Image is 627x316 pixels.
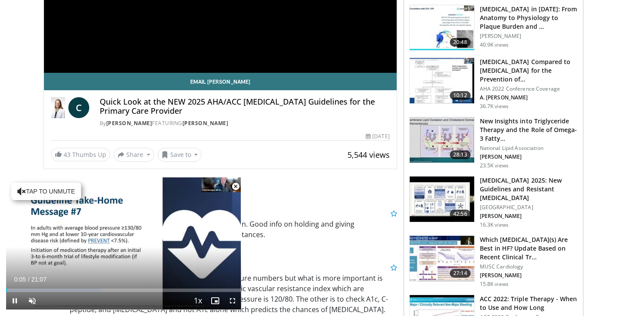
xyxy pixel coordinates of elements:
span: 21:07 [31,276,47,283]
h3: ACC 2022: Triple Therapy - When to Use and How Long [480,295,578,312]
a: 42:56 [MEDICAL_DATA] 2025: New Guidelines and Resistant [MEDICAL_DATA] [GEOGRAPHIC_DATA] [PERSON_... [409,176,578,228]
p: [PERSON_NAME] [480,272,578,279]
span: 43 [64,150,71,159]
a: 10:12 [MEDICAL_DATA] Compared to [MEDICAL_DATA] for the Prevention of… AHA 2022 Conference Covera... [409,58,578,110]
p: AHA 2022 Conference Coverage [480,85,578,92]
a: Email [PERSON_NAME] [44,73,397,90]
h4: Quick Look at the NEW 2025 AHA/ACC [MEDICAL_DATA] Guidelines for the Primary Care Provider [100,97,390,116]
img: 823da73b-7a00-425d-bb7f-45c8b03b10c3.150x105_q85_crop-smart_upscale.jpg [410,5,474,51]
p: National Lipid Association [480,145,578,152]
img: dc76ff08-18a3-4688-bab3-3b82df187678.150x105_q85_crop-smart_upscale.jpg [410,236,474,281]
button: Playback Rate [189,292,206,309]
button: Unmute [24,292,41,309]
p: 15.8K views [480,281,509,288]
button: Save to [158,148,202,162]
p: 16.3K views [480,221,509,228]
span: / [28,276,30,283]
p: 36.7K views [480,103,509,110]
p: A. [PERSON_NAME] [480,94,578,101]
img: 280bcb39-0f4e-42eb-9c44-b41b9262a277.150x105_q85_crop-smart_upscale.jpg [410,177,474,222]
a: 43 Thumbs Up [51,148,110,161]
button: Fullscreen [224,292,241,309]
a: 28:13 New Insights into Triglyceride Therapy and the Role of Omega-3 Fatty… National Lipid Associ... [409,117,578,169]
p: MUSC Cardiology [480,263,578,270]
h3: [MEDICAL_DATA] 2025: New Guidelines and Resistant [MEDICAL_DATA] [480,176,578,202]
a: [PERSON_NAME] [182,119,229,127]
button: Pause [6,292,24,309]
img: Dr. Catherine P. Benziger [51,97,65,118]
span: 10:12 [450,91,471,100]
button: Close [227,177,244,196]
button: Tap to unmute [11,183,81,200]
span: 5,544 views [347,150,390,160]
div: [DATE] [366,133,389,140]
a: C [68,97,89,118]
span: 42:56 [450,210,471,218]
button: Enable picture-in-picture mode [206,292,224,309]
p: 40.9K views [480,41,509,48]
p: [PERSON_NAME] [480,33,578,40]
span: 27:14 [450,269,471,278]
p: 23.5K views [480,162,509,169]
span: 0:05 [14,276,26,283]
button: Share [114,148,154,162]
span: 28:13 [450,150,471,159]
div: Progress Bar [6,289,241,292]
h3: [MEDICAL_DATA] in [DATE]: From Anatomy to Physiology to Plaque Burden and … [480,5,578,31]
p: [GEOGRAPHIC_DATA] [480,204,578,211]
h3: [MEDICAL_DATA] Compared to [MEDICAL_DATA] for the Prevention of… [480,58,578,84]
h3: Which [MEDICAL_DATA](s) Are Best in HF? Update Based on Recent Clinical Tr… [480,235,578,262]
span: 20:48 [450,38,471,47]
a: 27:14 Which [MEDICAL_DATA](s) Are Best in HF? Update Based on Recent Clinical Tr… MUSC Cardiology... [409,235,578,288]
p: [PERSON_NAME] [480,153,578,160]
img: 7c0f9b53-1609-4588-8498-7cac8464d722.150x105_q85_crop-smart_upscale.jpg [410,58,474,103]
img: 45ea033d-f728-4586-a1ce-38957b05c09e.150x105_q85_crop-smart_upscale.jpg [410,117,474,163]
a: [PERSON_NAME] [106,119,152,127]
a: 20:48 [MEDICAL_DATA] in [DATE]: From Anatomy to Physiology to Plaque Burden and … [PERSON_NAME] 4... [409,5,578,51]
p: [PERSON_NAME] [480,213,578,220]
video-js: Video Player [6,177,241,310]
h3: New Insights into Triglyceride Therapy and the Role of Omega-3 Fatty… [480,117,578,143]
div: By FEATURING [100,119,390,127]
